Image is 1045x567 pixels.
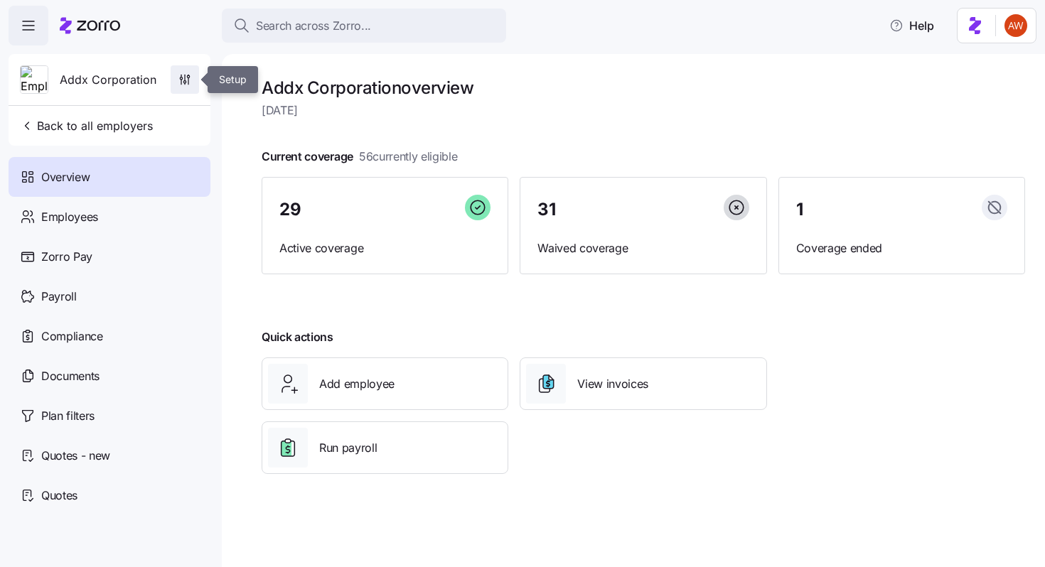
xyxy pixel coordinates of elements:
[319,439,377,457] span: Run payroll
[41,367,100,385] span: Documents
[319,375,395,393] span: Add employee
[279,201,301,218] span: 29
[9,276,210,316] a: Payroll
[60,71,156,89] span: Addx Corporation
[537,201,555,218] span: 31
[9,157,210,197] a: Overview
[577,375,648,393] span: View invoices
[9,436,210,475] a: Quotes - new
[41,487,77,504] span: Quotes
[262,148,458,166] span: Current coverage
[9,475,210,515] a: Quotes
[9,197,210,237] a: Employees
[41,328,103,345] span: Compliance
[878,11,945,40] button: Help
[262,328,333,346] span: Quick actions
[262,77,1025,99] h1: Addx Corporation overview
[41,407,95,425] span: Plan filters
[9,356,210,396] a: Documents
[41,248,92,266] span: Zorro Pay
[889,17,934,34] span: Help
[41,447,110,465] span: Quotes - new
[262,102,1025,119] span: [DATE]
[796,201,803,218] span: 1
[21,66,48,94] img: Employer logo
[1004,14,1027,37] img: 3c671664b44671044fa8929adf5007c6
[222,9,506,43] button: Search across Zorro...
[256,17,371,35] span: Search across Zorro...
[279,239,491,257] span: Active coverage
[9,316,210,356] a: Compliance
[359,148,458,166] span: 56 currently eligible
[41,208,98,226] span: Employees
[20,117,153,134] span: Back to all employers
[41,288,77,306] span: Payroll
[9,396,210,436] a: Plan filters
[41,168,90,186] span: Overview
[14,112,159,140] button: Back to all employers
[537,239,749,257] span: Waived coverage
[796,239,1007,257] span: Coverage ended
[9,237,210,276] a: Zorro Pay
